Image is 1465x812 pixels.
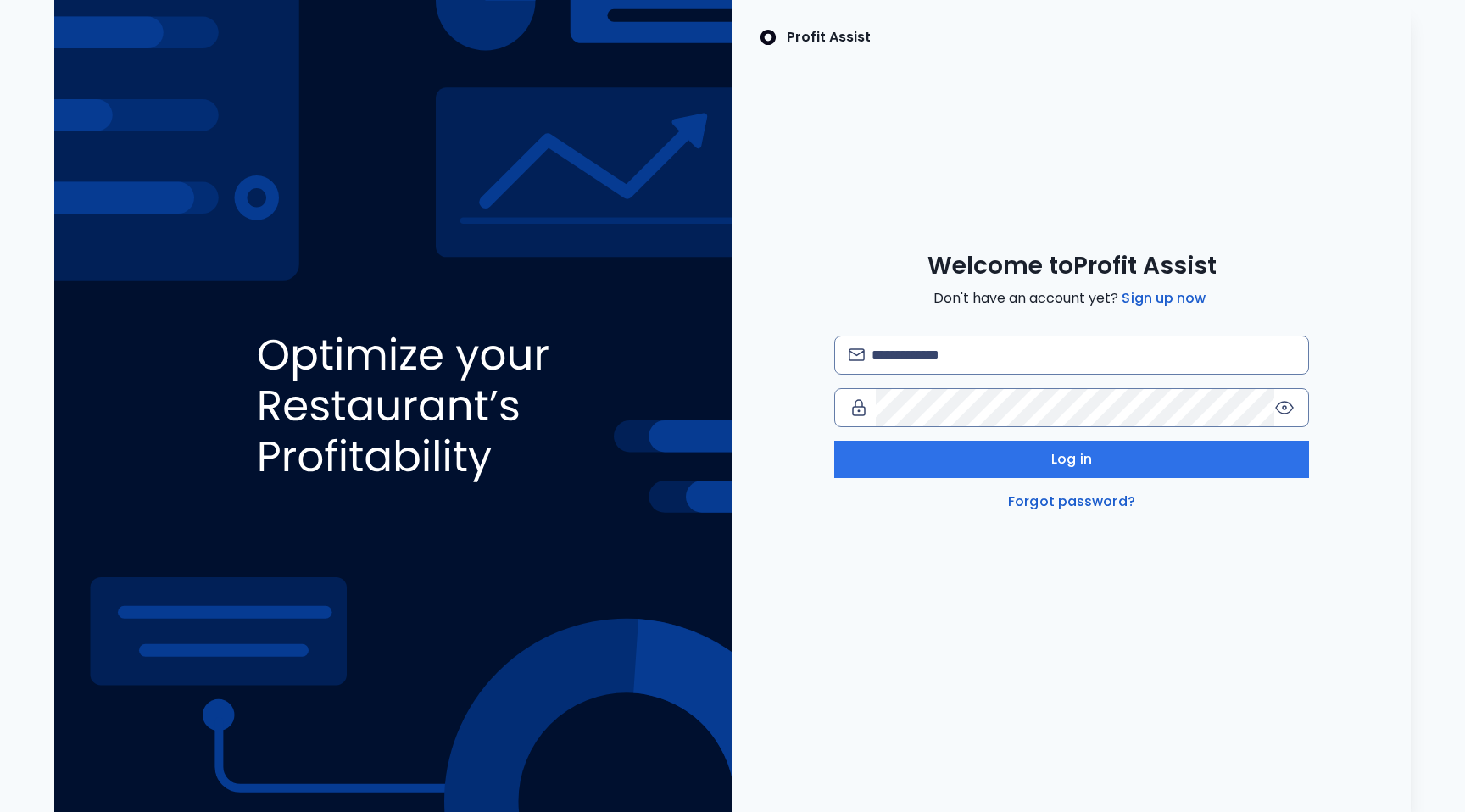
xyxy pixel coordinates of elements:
[1118,288,1209,309] a: Sign up now
[927,251,1217,281] span: Welcome to Profit Assist
[834,441,1309,478] button: Log in
[1051,449,1092,470] span: Log in
[1005,492,1139,512] a: Forgot password?
[933,288,1209,309] span: Don't have an account yet?
[787,27,871,47] p: Profit Assist
[849,348,865,361] img: email
[760,27,777,47] img: SpotOn Logo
